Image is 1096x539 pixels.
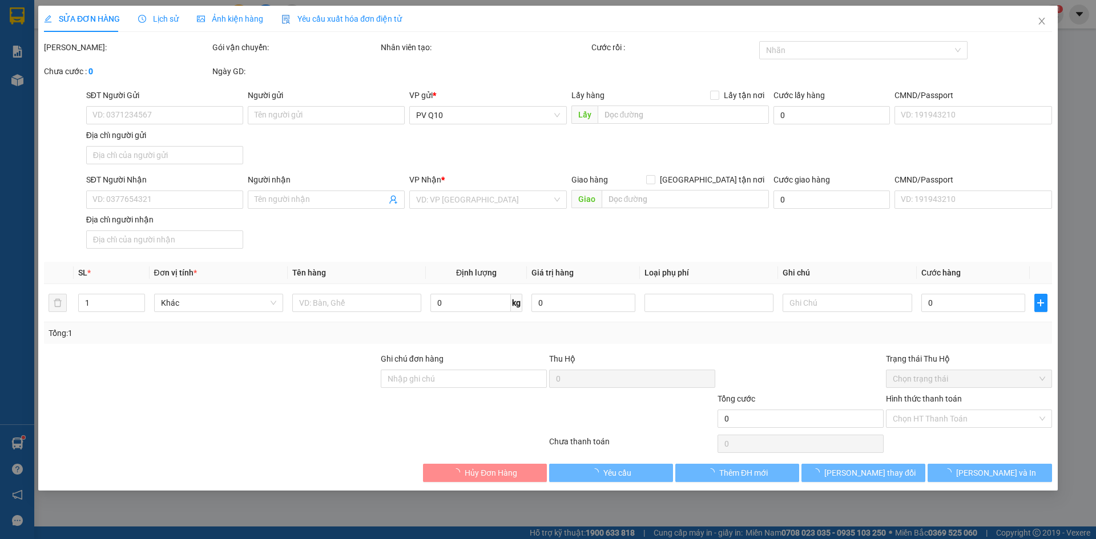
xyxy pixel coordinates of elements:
[675,464,799,482] button: Thêm ĐH mới
[956,467,1036,479] span: [PERSON_NAME] và In
[138,15,146,23] span: clock-circle
[591,468,603,476] span: loading
[812,468,824,476] span: loading
[719,467,768,479] span: Thêm ĐH mới
[281,14,402,23] span: Yêu cầu xuất hóa đơn điện tử
[801,464,925,482] button: [PERSON_NAME] thay đổi
[549,354,575,363] span: Thu Hộ
[49,327,423,339] div: Tổng: 1
[1035,298,1046,307] span: plus
[456,268,497,277] span: Định lượng
[1037,17,1046,26] span: close
[197,15,205,23] span: picture
[88,67,93,76] b: 0
[598,106,769,124] input: Dọc đường
[381,370,547,388] input: Ghi chú đơn hàng
[655,173,769,186] span: [GEOGRAPHIC_DATA] tận nơi
[44,14,120,23] span: SỬA ĐƠN HÀNG
[886,352,1052,365] div: Trạng thái Thu Hộ
[591,41,757,54] div: Cước rồi :
[921,268,961,277] span: Cước hàng
[511,294,522,312] span: kg
[640,262,778,284] th: Loại phụ phí
[381,41,589,54] div: Nhân viên tạo:
[389,195,398,204] span: user-add
[138,14,179,23] span: Lịch sử
[86,173,243,186] div: SĐT Người Nhận
[602,190,769,208] input: Dọc đường
[212,41,378,54] div: Gói vận chuyển:
[719,89,769,102] span: Lấy tận nơi
[603,467,631,479] span: Yêu cầu
[944,468,956,476] span: loading
[161,294,276,311] span: Khác
[154,268,197,277] span: Đơn vị tính
[894,89,1051,102] div: CMND/Passport
[292,268,326,277] span: Tên hàng
[773,191,890,209] input: Cước giao hàng
[248,173,405,186] div: Người nhận
[86,89,243,102] div: SĐT Người Gửi
[779,262,917,284] th: Ghi chú
[783,294,912,312] input: Ghi Chú
[531,268,574,277] span: Giá trị hàng
[44,15,52,23] span: edit
[571,190,602,208] span: Giao
[571,91,605,100] span: Lấy hàng
[49,294,67,312] button: delete
[423,464,547,482] button: Hủy Đơn Hàng
[571,175,608,184] span: Giao hàng
[197,14,263,23] span: Ảnh kiện hàng
[410,89,567,102] div: VP gửi
[452,468,465,476] span: loading
[381,354,444,363] label: Ghi chú đơn hàng
[86,213,243,226] div: Địa chỉ người nhận
[281,15,291,24] img: icon
[1034,294,1047,312] button: plus
[894,173,1051,186] div: CMND/Passport
[824,467,916,479] span: [PERSON_NAME] thay đổi
[1026,6,1058,38] button: Close
[292,294,421,312] input: VD: Bàn, Ghế
[465,467,517,479] span: Hủy Đơn Hàng
[79,268,88,277] span: SL
[773,106,890,124] input: Cước lấy hàng
[893,370,1045,387] span: Chọn trạng thái
[212,65,378,78] div: Ngày GD:
[773,91,825,100] label: Cước lấy hàng
[86,230,243,249] input: Địa chỉ của người nhận
[86,129,243,141] div: Địa chỉ người gửi
[718,394,755,403] span: Tổng cước
[86,146,243,164] input: Địa chỉ của người gửi
[549,464,673,482] button: Yêu cầu
[707,468,719,476] span: loading
[417,107,560,124] span: PV Q10
[548,435,716,455] div: Chưa thanh toán
[248,89,405,102] div: Người gửi
[886,394,962,403] label: Hình thức thanh toán
[773,175,830,184] label: Cước giao hàng
[928,464,1052,482] button: [PERSON_NAME] và In
[571,106,598,124] span: Lấy
[44,65,210,78] div: Chưa cước :
[44,41,210,54] div: [PERSON_NAME]:
[410,175,442,184] span: VP Nhận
